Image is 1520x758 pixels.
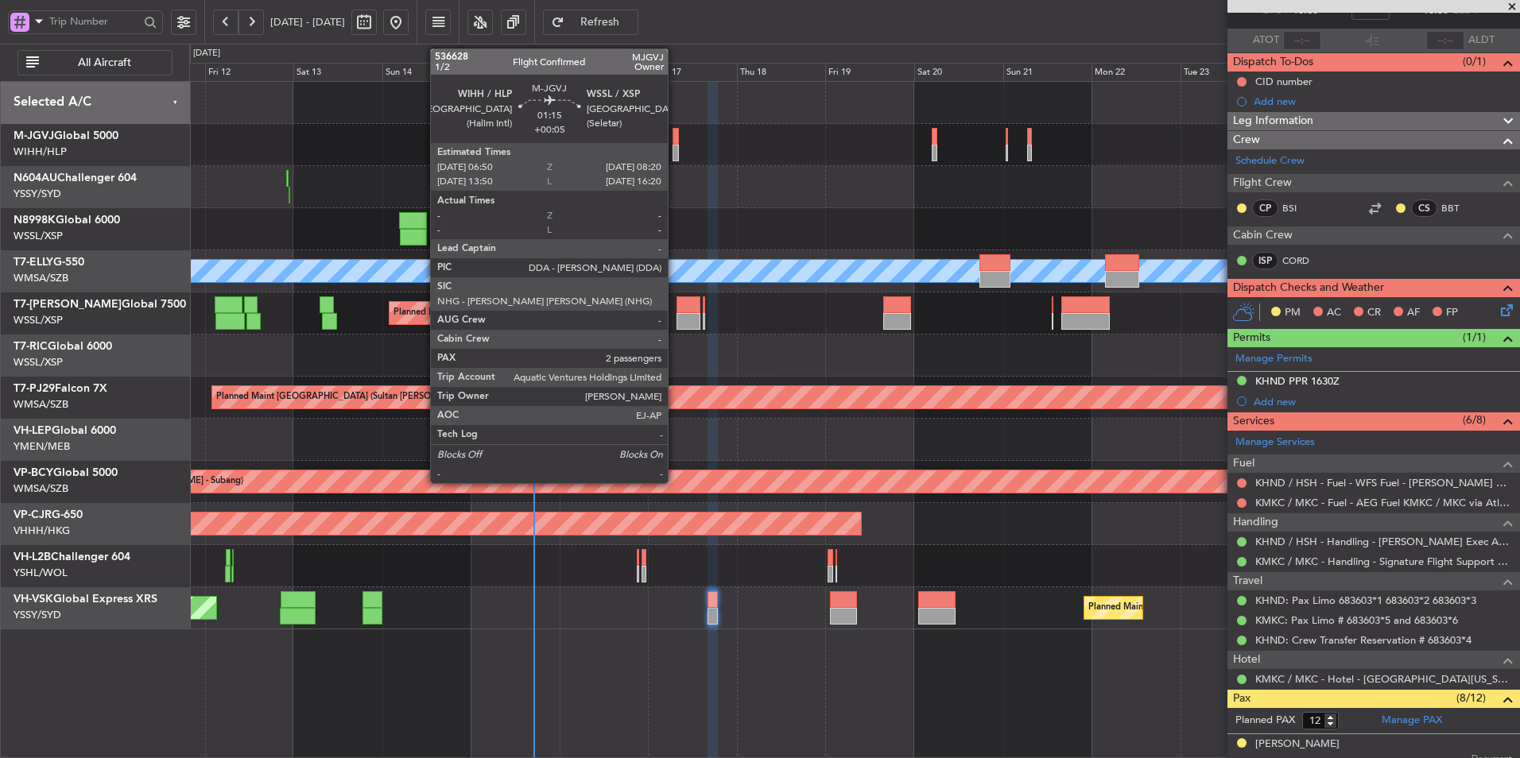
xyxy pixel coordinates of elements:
[14,383,107,394] a: T7-PJ29Falcon 7X
[648,63,737,82] div: Wed 17
[14,271,68,285] a: WMSA/SZB
[1233,112,1313,130] span: Leg Information
[1233,572,1262,590] span: Travel
[1255,535,1512,548] a: KHND / HSH - Handling - [PERSON_NAME] Exec Arpt KHND / HSH
[1255,374,1340,388] div: KHND PPR 1630Z
[1255,496,1512,509] a: KMKC / MKC - Fuel - AEG Fuel KMKC / MKC via Atlantic (EJ Asia Only)
[14,425,52,436] span: VH-LEP
[1088,596,1273,620] div: Planned Maint Sydney ([PERSON_NAME] Intl)
[1446,305,1458,321] span: FP
[14,299,186,310] a: T7-[PERSON_NAME]Global 7500
[1463,329,1486,346] span: (1/1)
[1233,454,1254,473] span: Fuel
[14,172,57,184] span: N604AU
[394,301,580,325] div: Planned Maint [GEOGRAPHIC_DATA] (Seletar)
[14,172,137,184] a: N604AUChallenger 604
[1233,412,1274,431] span: Services
[1255,737,1340,752] div: [PERSON_NAME]
[14,551,51,563] span: VH-L2B
[1411,199,1437,217] div: CS
[825,63,914,82] div: Fri 19
[14,467,118,478] a: VP-BCYGlobal 5000
[568,17,633,28] span: Refresh
[270,15,345,29] span: [DATE] - [DATE]
[1463,412,1486,428] span: (6/8)
[1235,713,1295,729] label: Planned PAX
[14,313,63,327] a: WSSL/XSP
[471,63,560,82] div: Mon 15
[14,608,61,622] a: YSSY/SYD
[14,130,118,141] a: M-JGVJGlobal 5000
[14,383,55,394] span: T7-PJ29
[1463,53,1486,70] span: (0/1)
[14,145,67,159] a: WIHH/HLP
[14,229,63,243] a: WSSL/XSP
[1233,651,1260,669] span: Hotel
[293,63,382,82] div: Sat 13
[1283,31,1321,50] input: --:--
[14,299,122,310] span: T7-[PERSON_NAME]
[1235,351,1313,367] a: Manage Permits
[1255,75,1313,88] div: CID number
[216,385,587,409] div: Planned Maint [GEOGRAPHIC_DATA] (Sultan [PERSON_NAME] [PERSON_NAME] - Subang)
[1233,174,1292,192] span: Flight Crew
[14,215,120,226] a: N8998KGlobal 6000
[14,397,68,412] a: WMSA/SZB
[14,481,68,496] a: WMSA/SZB
[1233,226,1293,245] span: Cabin Crew
[14,594,53,605] span: VH-VSK
[1235,435,1315,451] a: Manage Services
[1235,153,1305,169] a: Schedule Crew
[14,594,157,605] a: VH-VSKGlobal Express XRS
[14,257,84,268] a: T7-ELLYG-550
[14,566,68,580] a: YSHL/WOL
[14,467,53,478] span: VP-BCY
[14,425,116,436] a: VH-LEPGlobal 6000
[14,130,54,141] span: M-JGVJ
[1382,713,1442,729] a: Manage PAX
[914,63,1003,82] div: Sat 20
[1255,672,1512,686] a: KMKC / MKC - Hotel - [GEOGRAPHIC_DATA][US_STATE]
[1233,690,1251,708] span: Pax
[475,133,661,157] div: AOG Maint [GEOGRAPHIC_DATA] (Halim Intl)
[1441,201,1477,215] a: BBT
[14,341,48,352] span: T7-RIC
[1252,199,1278,217] div: CP
[205,63,294,82] div: Fri 12
[1285,305,1301,321] span: PM
[42,57,167,68] span: All Aircraft
[14,341,112,352] a: T7-RICGlobal 6000
[1255,555,1512,568] a: KMKC / MKC - Handling - Signature Flight Support KMKC
[17,50,173,75] button: All Aircraft
[1003,63,1092,82] div: Sun 21
[14,509,83,520] a: VP-CJRG-650
[14,215,56,226] span: N8998K
[14,551,130,563] a: VH-L2BChallenger 604
[14,509,52,520] span: VP-CJR
[1233,131,1260,149] span: Crew
[543,10,638,35] button: Refresh
[382,63,471,82] div: Sun 14
[14,355,63,369] a: WSSL/XSP
[560,63,649,82] div: Tue 16
[1282,201,1318,215] a: BSI
[14,439,70,454] a: YMEN/MEB
[1255,633,1472,647] a: KHND: Crew Transfer Reservation # 683603*4
[14,524,70,538] a: VHHH/HKG
[1407,305,1420,321] span: AF
[14,187,61,201] a: YSSY/SYD
[1255,594,1476,607] a: KHND: Pax Limo 683603*1 683603*2 683603*3
[1327,305,1341,321] span: AC
[1233,513,1278,532] span: Handling
[1254,95,1512,108] div: Add new
[1252,252,1278,269] div: ISP
[1468,33,1495,48] span: ALDT
[1233,329,1270,347] span: Permits
[1282,253,1318,268] a: CORD
[1233,53,1313,72] span: Dispatch To-Dos
[1456,690,1486,706] span: (8/12)
[1367,305,1381,321] span: CR
[1255,476,1512,489] a: KHND / HSH - Fuel - WFS Fuel - [PERSON_NAME] Exec KHND / HSH (EJ Asia Only)
[1253,33,1279,48] span: ATOT
[1092,63,1181,82] div: Mon 22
